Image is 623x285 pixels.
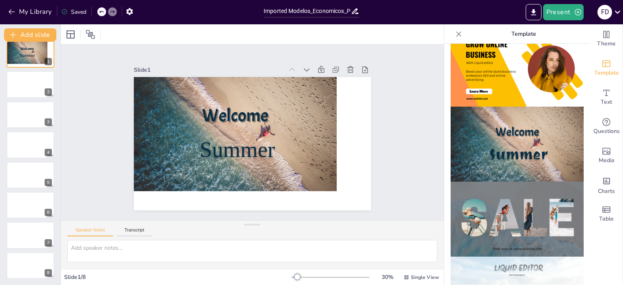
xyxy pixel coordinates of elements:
button: My Library [6,5,55,18]
button: Speaker Notes [67,227,113,236]
span: Media [599,156,614,165]
div: 4 [6,131,54,158]
button: F d [597,4,612,20]
button: Transcript [116,227,153,236]
div: 8 [45,269,52,276]
div: F d [597,5,612,19]
div: 30 % [378,273,397,281]
div: 2 [6,71,54,98]
img: thumb-5.png [451,107,584,182]
span: Single View [411,274,439,281]
span: Questions [593,127,620,136]
span: Summer [223,79,248,155]
p: Template [465,24,582,44]
div: 3 [45,118,52,126]
div: Add images, graphics, shapes or video [590,141,623,170]
div: Slide 1 / 8 [64,273,292,281]
div: Change the overall theme [590,24,623,54]
div: 7 [45,239,52,246]
div: 3 [6,101,54,128]
div: 1 [6,41,54,68]
button: Add slide [4,28,56,41]
div: 6 [45,209,52,216]
div: Layout [64,28,77,41]
div: 8 [6,252,54,279]
img: thumb-4.png [451,32,584,107]
span: Theme [597,39,616,48]
div: Add text boxes [590,83,623,112]
div: 2 [45,88,52,96]
button: Export to PowerPoint [526,4,541,20]
span: Charts [598,187,615,196]
img: thumb-6.png [451,182,584,257]
div: Add ready made slides [590,54,623,83]
div: 7 [6,222,54,249]
span: Summer [20,53,35,58]
div: Saved [61,8,86,16]
div: Add a table [590,199,623,229]
div: Get real-time input from your audience [590,112,623,141]
span: Text [601,98,612,107]
div: Slide 1 [311,14,319,163]
div: 6 [6,192,54,219]
div: 4 [45,149,52,156]
div: 1 [45,58,52,65]
span: Welcome [258,82,280,148]
button: Present [543,4,584,20]
div: 5 [6,162,54,189]
span: Template [594,69,619,77]
div: Add charts and graphs [590,170,623,199]
input: Insert title [264,5,351,17]
div: 5 [45,179,52,186]
span: Position [86,30,95,39]
span: Welcome [20,47,34,51]
span: Table [599,214,614,223]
